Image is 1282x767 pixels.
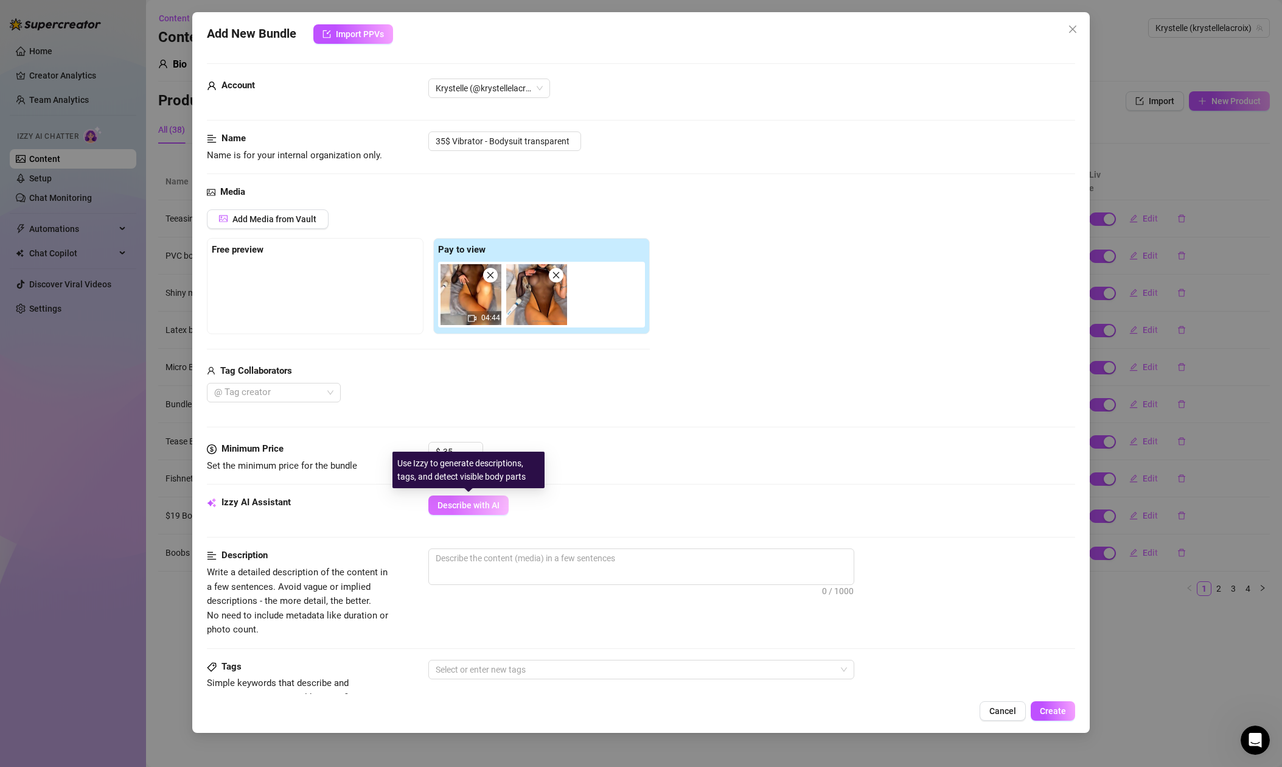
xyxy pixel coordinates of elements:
[221,443,284,454] strong: Minimum Price
[207,548,217,563] span: align-left
[207,150,382,161] span: Name is for your internal organization only.
[220,186,245,197] strong: Media
[221,80,255,91] strong: Account
[207,79,217,93] span: user
[552,271,560,279] span: close
[207,364,215,379] span: user
[481,313,500,322] span: 04:44
[1063,19,1082,39] button: Close
[437,500,500,510] span: Describe with AI
[207,678,354,717] span: Simple keywords that describe and summarize the content, like specific fetishes, positions, categ...
[207,442,217,457] span: dollar
[221,661,242,672] strong: Tags
[207,24,296,44] span: Add New Bundle
[336,29,384,39] span: Import PPVs
[207,209,329,229] button: Add Media from Vault
[441,264,501,325] img: media
[221,550,268,561] strong: Description
[486,271,495,279] span: close
[438,244,486,255] strong: Pay to view
[207,662,217,672] span: tag
[1241,726,1270,755] iframe: Intercom live chat
[392,452,545,488] div: Use Izzy to generate descriptions, tags, and detect visible body parts
[207,567,388,635] span: Write a detailed description of the content in a few sentences. Avoid vague or implied descriptio...
[468,314,476,323] span: video-camera
[207,460,357,471] span: Set the minimum price for the bundle
[989,706,1016,716] span: Cancel
[980,701,1026,721] button: Cancel
[207,131,217,146] span: align-left
[219,214,228,223] span: picture
[313,24,393,44] button: Import PPVs
[1063,24,1082,34] span: Close
[220,365,292,376] strong: Tag Collaborators
[212,244,263,255] strong: Free preview
[322,30,331,38] span: import
[207,185,215,200] span: picture
[1068,24,1078,34] span: close
[1031,701,1075,721] button: Create
[221,133,246,144] strong: Name
[232,214,316,224] span: Add Media from Vault
[506,264,567,325] img: media
[436,79,543,97] span: Krystelle (@krystellelacroix)
[221,497,291,508] strong: Izzy AI Assistant
[428,131,581,151] input: Enter a name
[428,496,509,515] button: Describe with AI
[441,264,501,325] div: 04:44
[1040,706,1066,716] span: Create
